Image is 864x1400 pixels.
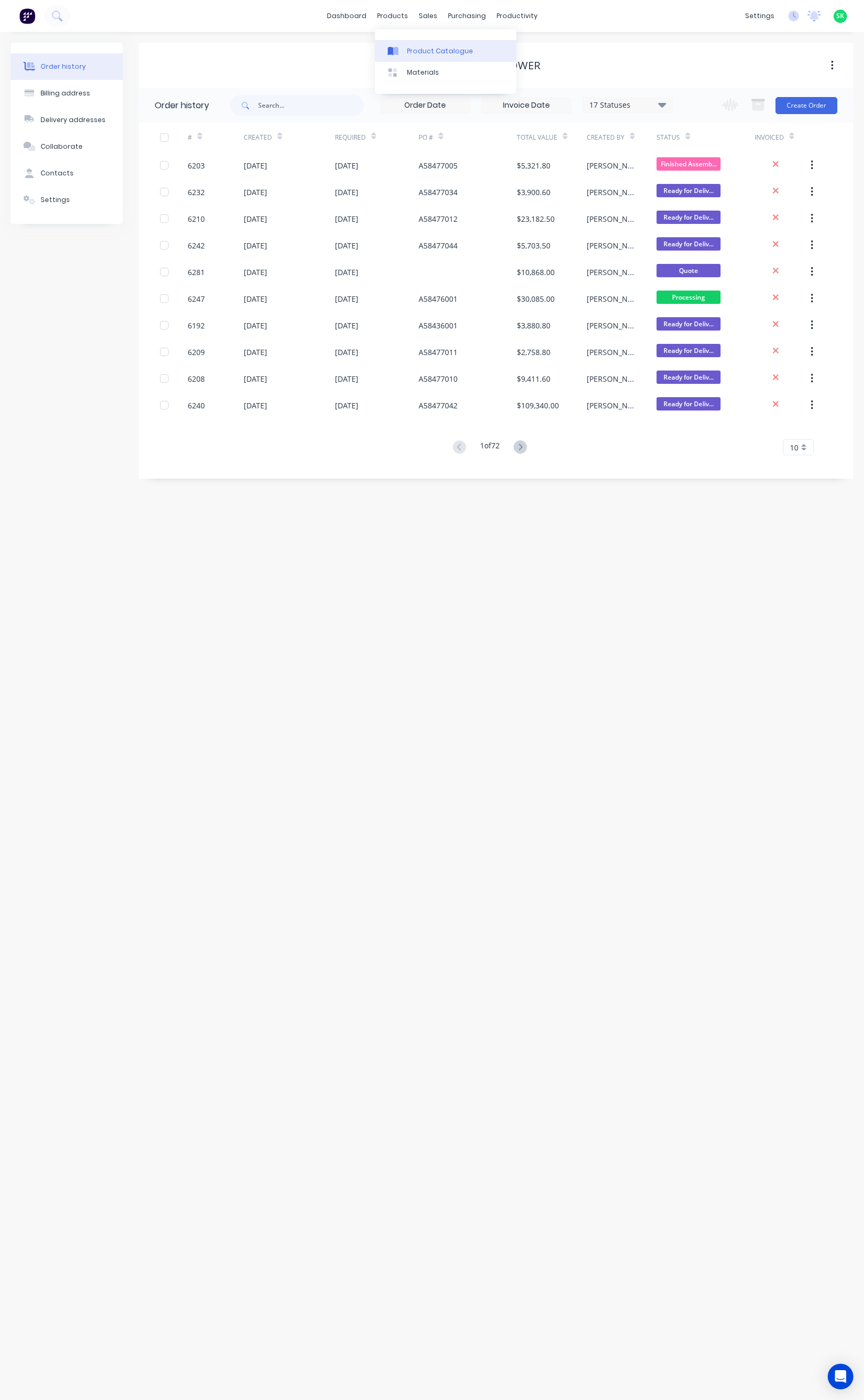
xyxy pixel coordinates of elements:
[657,371,721,384] span: Ready for Deliv...
[335,347,358,358] div: [DATE]
[587,240,635,251] div: [PERSON_NAME]
[322,8,372,24] a: dashboard
[828,1364,853,1389] div: Open Intercom Messenger
[244,267,267,278] div: [DATE]
[517,240,550,251] div: $5,703.50
[244,373,267,384] div: [DATE]
[775,97,837,114] button: Create Order
[188,240,205,251] div: 6242
[41,168,74,178] div: Contacts
[657,157,721,171] span: Finished Assemb...
[11,160,123,187] button: Contacts
[587,347,635,358] div: [PERSON_NAME]
[188,267,205,278] div: 6281
[657,237,721,251] span: Ready for Deliv...
[244,187,267,198] div: [DATE]
[19,8,35,24] img: Factory
[419,133,433,142] div: PO #
[375,62,516,83] a: Materials
[41,142,83,151] div: Collaborate
[419,293,458,304] div: A58476001
[657,317,721,331] span: Ready for Deliv...
[188,320,205,331] div: 6192
[188,187,205,198] div: 6232
[188,347,205,358] div: 6209
[491,8,543,24] div: productivity
[380,98,470,114] input: Order Date
[244,347,267,358] div: [DATE]
[517,267,555,278] div: $10,868.00
[188,160,205,171] div: 6203
[419,213,458,224] div: A58477012
[443,8,491,24] div: purchasing
[41,195,70,205] div: Settings
[419,347,458,358] div: A58477011
[413,8,443,24] div: sales
[657,123,755,152] div: Status
[587,213,635,224] div: [PERSON_NAME]
[335,133,366,142] div: Required
[657,264,721,277] span: Quote
[836,11,844,21] span: SK
[517,123,587,152] div: Total Value
[517,320,550,331] div: $3,880.80
[188,123,244,152] div: #
[419,123,517,152] div: PO #
[740,8,780,24] div: settings
[657,291,721,304] span: Processing
[335,187,358,198] div: [DATE]
[657,397,721,411] span: Ready for Deliv...
[419,400,458,411] div: A58477042
[587,267,635,278] div: [PERSON_NAME]
[419,187,458,198] div: A58477034
[244,320,267,331] div: [DATE]
[41,88,90,98] div: Billing address
[244,293,267,304] div: [DATE]
[41,115,106,125] div: Delivery addresses
[244,400,267,411] div: [DATE]
[587,160,635,171] div: [PERSON_NAME]
[587,293,635,304] div: [PERSON_NAME]
[517,160,550,171] div: $5,321.80
[452,59,540,72] div: Western Power
[335,373,358,384] div: [DATE]
[244,213,267,224] div: [DATE]
[375,40,516,61] a: Product Catalogue
[11,107,123,133] button: Delivery addresses
[657,133,680,142] div: Status
[335,123,419,152] div: Required
[188,133,192,142] div: #
[335,293,358,304] div: [DATE]
[188,293,205,304] div: 6247
[335,400,358,411] div: [DATE]
[155,99,209,112] div: Order history
[11,187,123,213] button: Settings
[407,46,473,56] div: Product Catalogue
[587,400,635,411] div: [PERSON_NAME]
[480,440,500,455] div: 1 of 72
[335,213,358,224] div: [DATE]
[517,293,555,304] div: $30,085.00
[244,160,267,171] div: [DATE]
[41,62,86,71] div: Order history
[517,133,557,142] div: Total Value
[11,133,123,160] button: Collaborate
[657,211,721,224] span: Ready for Deliv...
[335,267,358,278] div: [DATE]
[419,240,458,251] div: A58477044
[587,320,635,331] div: [PERSON_NAME]
[188,213,205,224] div: 6210
[372,8,413,24] div: products
[335,240,358,251] div: [DATE]
[517,400,559,411] div: $109,340.00
[244,240,267,251] div: [DATE]
[583,99,673,111] div: 17 Statuses
[755,123,811,152] div: Invoiced
[11,53,123,80] button: Order history
[517,213,555,224] div: $23,182.50
[790,442,798,453] span: 10
[482,98,571,114] input: Invoice Date
[335,160,358,171] div: [DATE]
[587,123,657,152] div: Created By
[188,373,205,384] div: 6208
